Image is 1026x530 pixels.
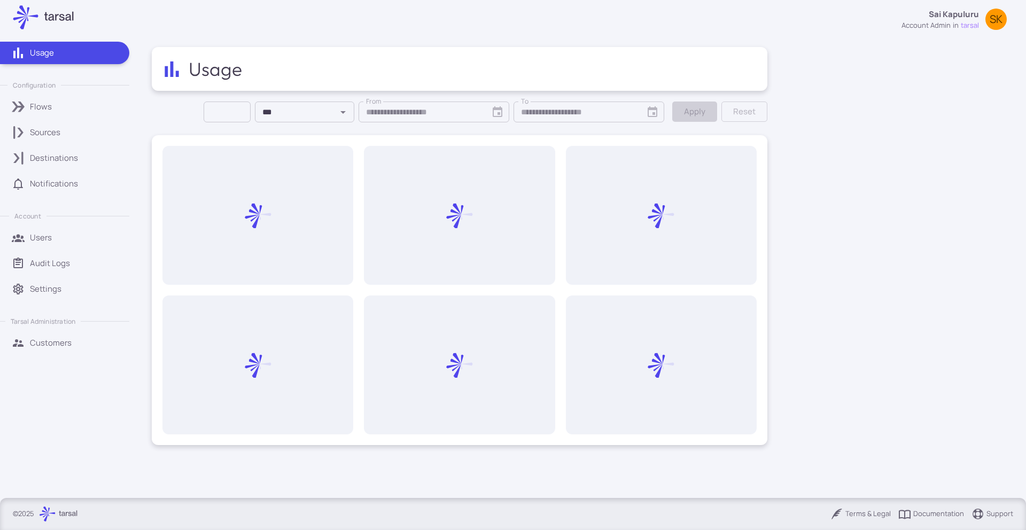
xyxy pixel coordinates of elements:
[830,508,891,520] a: Terms & Legal
[953,20,959,31] span: in
[898,508,964,520] a: Documentation
[30,152,78,164] p: Destinations
[13,81,56,90] p: Configuration
[30,47,54,59] p: Usage
[721,102,767,122] button: Reset
[990,14,1002,25] span: SK
[521,97,528,106] label: To
[11,317,75,326] p: Tarsal Administration
[13,509,34,519] p: © 2025
[648,352,674,379] img: Loading...
[901,20,951,31] div: account admin
[30,178,78,190] p: Notifications
[245,202,271,229] img: Loading...
[971,508,1013,520] a: Support
[30,232,52,244] p: Users
[30,101,52,113] p: Flows
[648,202,674,229] img: Loading...
[30,337,72,349] p: Customers
[336,105,351,120] button: Open
[245,352,271,379] img: Loading...
[366,97,382,106] label: From
[30,283,61,295] p: Settings
[446,202,473,229] img: Loading...
[189,58,244,80] h2: Usage
[446,352,473,379] img: Loading...
[895,4,1013,35] button: Sai Kapuluruaccount adminintarsalSK
[30,127,60,138] p: Sources
[14,212,41,221] p: Account
[961,20,979,31] span: tarsal
[672,102,717,122] button: Apply
[30,258,70,269] p: Audit Logs
[929,9,979,20] p: Sai Kapuluru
